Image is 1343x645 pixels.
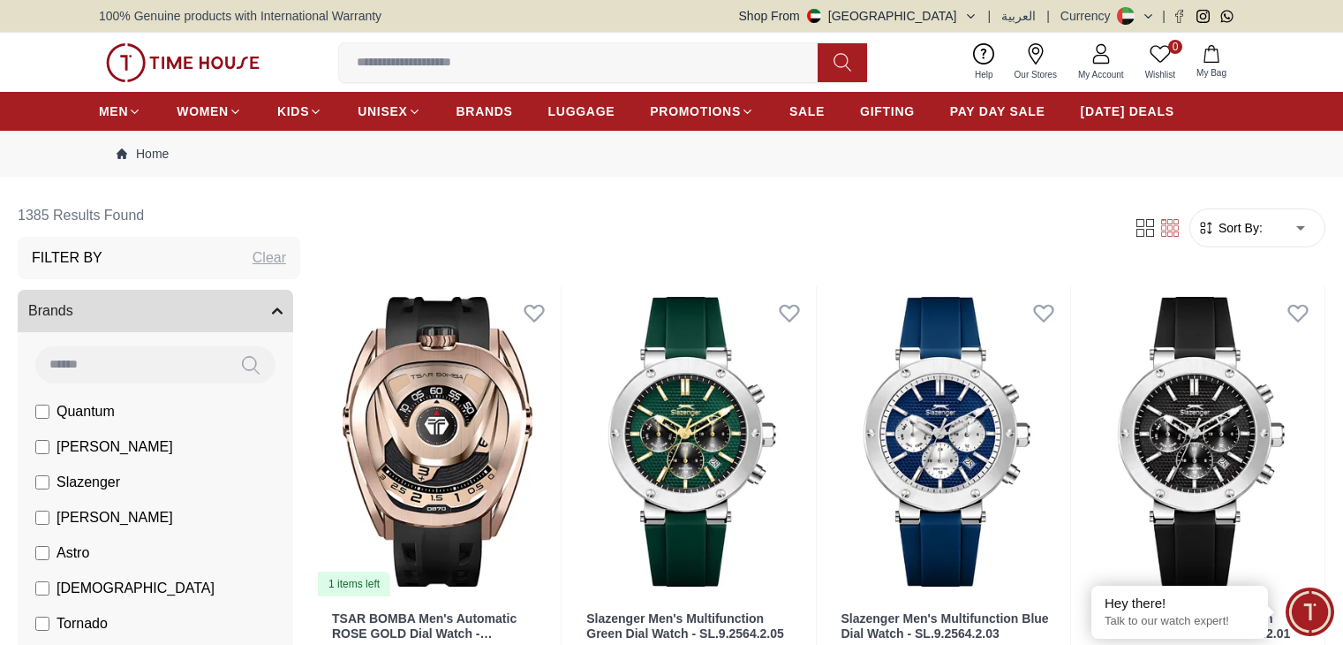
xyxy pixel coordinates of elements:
[1081,95,1174,127] a: [DATE] DEALS
[99,102,128,120] span: MEN
[35,617,49,631] input: Tornado
[950,102,1045,120] span: PAY DAY SALE
[841,611,1049,641] a: Slazenger Men's Multifunction Blue Dial Watch - SL.9.2564.2.03
[1105,614,1255,629] p: Talk to our watch expert!
[314,286,561,597] a: TSAR BOMBA Men's Automatic ROSE GOLD Dial Watch - TB8213ASET-071 items left
[1168,40,1182,54] span: 0
[318,572,390,596] div: 1 items left
[1286,588,1334,636] div: Chat Widget
[824,286,1070,597] img: Slazenger Men's Multifunction Blue Dial Watch - SL.9.2564.2.03
[1046,7,1050,25] span: |
[99,7,381,25] span: 100% Genuine products with International Warranty
[35,475,49,489] input: Slazenger
[358,95,420,127] a: UNISEX
[358,102,407,120] span: UNISEX
[1105,595,1255,612] div: Hey there!
[586,611,784,641] a: Slazenger Men's Multifunction Green Dial Watch - SL.9.2564.2.05
[988,7,992,25] span: |
[1081,102,1174,120] span: [DATE] DEALS
[277,95,322,127] a: KIDS
[1220,10,1234,23] a: Whatsapp
[789,102,825,120] span: SALE
[18,290,293,332] button: Brands
[456,102,513,120] span: BRANDS
[1162,7,1166,25] span: |
[57,436,173,458] span: [PERSON_NAME]
[569,286,815,597] img: Slazenger Men's Multifunction Green Dial Watch - SL.9.2564.2.05
[650,102,741,120] span: PROMOTIONS
[860,95,915,127] a: GIFTING
[57,578,215,599] span: [DEMOGRAPHIC_DATA]
[314,286,561,597] img: TSAR BOMBA Men's Automatic ROSE GOLD Dial Watch - TB8213ASET-07
[177,102,229,120] span: WOMEN
[117,145,169,163] a: Home
[35,405,49,419] input: Quantum
[35,581,49,596] input: [DEMOGRAPHIC_DATA]
[277,102,309,120] span: KIDS
[253,247,286,269] div: Clear
[1173,10,1186,23] a: Facebook
[28,300,73,322] span: Brands
[1071,68,1131,81] span: My Account
[57,613,108,634] span: Tornado
[1004,40,1068,85] a: Our Stores
[57,507,173,528] span: [PERSON_NAME]
[807,9,821,23] img: United Arab Emirates
[35,511,49,525] input: [PERSON_NAME]
[860,102,915,120] span: GIFTING
[177,95,242,127] a: WOMEN
[950,95,1045,127] a: PAY DAY SALE
[1138,68,1182,81] span: Wishlist
[1135,40,1186,85] a: 0Wishlist
[1060,7,1118,25] div: Currency
[57,472,120,493] span: Slazenger
[968,68,1000,81] span: Help
[106,43,260,82] img: ...
[32,247,102,269] h3: Filter By
[18,194,300,237] h6: 1385 Results Found
[1215,219,1263,237] span: Sort By:
[1196,10,1210,23] a: Instagram
[964,40,1004,85] a: Help
[548,95,615,127] a: LUGGAGE
[456,95,513,127] a: BRANDS
[789,95,825,127] a: SALE
[1189,66,1234,80] span: My Bag
[57,543,89,564] span: Astro
[548,102,615,120] span: LUGGAGE
[35,440,49,454] input: [PERSON_NAME]
[1197,219,1263,237] button: Sort By:
[1007,68,1064,81] span: Our Stores
[1001,7,1036,25] button: العربية
[99,95,141,127] a: MEN
[739,7,977,25] button: Shop From[GEOGRAPHIC_DATA]
[1078,286,1324,597] img: Slazenger Men's Multifunction Black Dial Watch - SL.9.2564.2.01
[650,95,754,127] a: PROMOTIONS
[57,401,115,422] span: Quantum
[35,546,49,560] input: Astro
[1186,42,1237,83] button: My Bag
[99,131,1244,177] nav: Breadcrumb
